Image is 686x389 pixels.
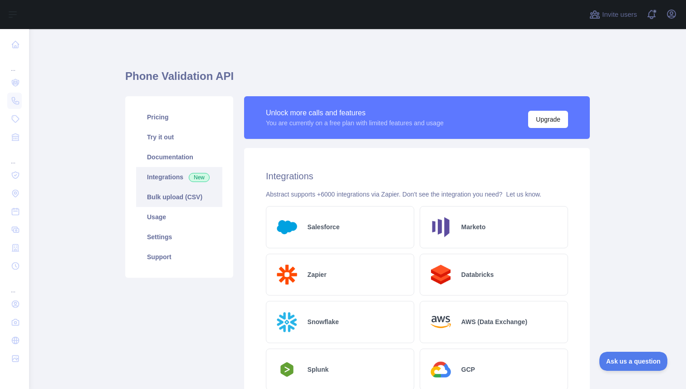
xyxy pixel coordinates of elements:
[266,170,568,182] h2: Integrations
[136,127,222,147] a: Try it out
[266,190,568,199] div: Abstract supports +6000 integrations via Zapier. Don't see the integration you need?
[125,69,590,91] h1: Phone Validation API
[308,365,329,374] h2: Splunk
[7,147,22,165] div: ...
[461,270,494,279] h2: Databricks
[136,227,222,247] a: Settings
[461,317,527,326] h2: AWS (Data Exchange)
[602,10,637,20] span: Invite users
[274,309,300,335] img: Logo
[588,7,639,22] button: Invite users
[427,309,454,335] img: Logo
[274,359,300,379] img: Logo
[308,317,339,326] h2: Snowflake
[528,111,568,128] button: Upgrade
[427,261,454,288] img: Logo
[136,247,222,267] a: Support
[274,214,300,241] img: Logo
[506,191,541,198] a: Let us know.
[461,365,475,374] h2: GCP
[136,207,222,227] a: Usage
[136,167,222,187] a: Integrations New
[7,54,22,73] div: ...
[274,261,300,288] img: Logo
[599,352,668,371] iframe: Toggle Customer Support
[461,222,486,231] h2: Marketo
[266,108,444,118] div: Unlock more calls and features
[427,356,454,383] img: Logo
[189,173,210,182] span: New
[266,118,444,128] div: You are currently on a free plan with limited features and usage
[136,107,222,127] a: Pricing
[136,147,222,167] a: Documentation
[7,276,22,294] div: ...
[308,270,327,279] h2: Zapier
[136,187,222,207] a: Bulk upload (CSV)
[427,214,454,241] img: Logo
[308,222,340,231] h2: Salesforce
